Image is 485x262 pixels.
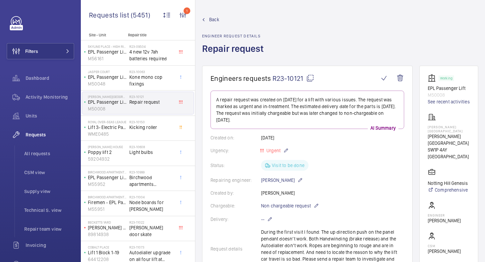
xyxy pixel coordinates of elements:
p: EPL Passenger Lift [88,99,127,105]
p: 89814938 [88,231,127,238]
h2: R23-11004 [129,195,174,199]
span: Invoicing [26,242,74,249]
p: Cobalt Place [88,245,127,249]
span: Light bulbs [129,149,174,156]
p: [PERSON_NAME] lift [88,224,127,231]
p: [PERSON_NAME] [261,176,303,184]
p: -- [261,215,272,223]
span: Units [26,112,74,119]
p: SW1P 4AY [GEOGRAPHIC_DATA] [428,146,470,160]
h2: R23-11022 [129,220,174,224]
button: Filters [7,43,74,59]
p: [PERSON_NAME] [428,248,461,255]
p: Jasper Court [88,70,127,74]
p: Becketts Yard [88,220,127,224]
p: M55951 [88,206,127,212]
p: Lift 3- Electric Passenger/Goods Lift [88,124,127,131]
h2: R23-10608 [129,145,174,149]
p: Working [440,77,452,79]
p: M55952 [88,181,127,188]
span: Dashboard [26,75,74,81]
p: EPL Passenger Lift [428,85,470,92]
p: Engineer [428,213,461,217]
p: AI Summary [368,125,398,131]
p: Notting Hill Genesis [428,180,468,187]
p: CSM [428,244,461,248]
p: Skyline Place - High Risk Building [88,44,127,48]
span: Kone mono cop fixings [129,74,174,87]
h2: R23-11073 [129,245,174,249]
p: Repair title [128,33,172,37]
h2: R23-10150 [129,120,174,124]
p: Poppy lift 2 [88,149,127,156]
span: [PERSON_NAME] door skate [129,224,174,238]
p: [PERSON_NAME] House [88,145,127,149]
span: Repair team view [24,226,74,232]
span: Activity Monitoring [26,94,74,100]
p: [PERSON_NAME] [428,217,461,224]
span: Engineers requests [211,74,271,83]
p: Royal Over-Seas League [88,120,127,124]
span: 4 new 12v 7ah batteries required [129,48,174,62]
h2: R23-09504 [129,44,174,48]
p: [PERSON_NAME][GEOGRAPHIC_DATA] [428,125,470,133]
span: Non chargeable request [261,202,311,209]
span: Birchwood apartments insurance items [129,174,174,188]
p: EPL Passenger Lift No 2 [88,174,127,181]
p: A repair request was created on [DATE] for a lift with various issues. The request was marked as ... [216,96,398,123]
p: Birchwood Apartments - High Risk Building [88,170,127,174]
span: Technical S. view [24,207,74,214]
h2: R23-10121 [129,95,174,99]
span: Requests list [89,11,131,19]
span: Kicking roller [129,124,174,131]
h2: R23-10063 [129,70,174,74]
p: Firemen - EPL Passenger Lift No 1 [88,199,127,206]
p: M50008 [428,92,470,98]
span: Repair request [129,99,174,105]
span: Back [209,16,219,23]
span: All requests [24,150,74,157]
p: Lift 1 Block 1-19 [88,249,127,256]
p: WME0485 [88,131,127,137]
p: 59204932 [88,156,127,162]
a: See recent activities [428,98,470,105]
p: EPL Passenger Lift No 1 block 1/26 [88,48,127,55]
h2: R23-10999 [129,170,174,174]
span: R23-10121 [272,74,314,83]
p: M56161 [88,55,127,62]
img: elevator.svg [428,74,439,82]
span: CSM view [24,169,74,176]
p: Site - Unit [81,33,125,37]
h1: Repair request [202,42,268,66]
p: [PERSON_NAME][GEOGRAPHIC_DATA] [428,133,470,146]
span: Filters [25,48,38,55]
p: EPL Passenger Lift [88,74,127,80]
h2: Engineer request details [202,34,268,38]
p: Birchwood Apartments - High Risk Building [88,195,127,199]
a: Comprehensive [428,187,468,193]
span: Requests [26,131,74,138]
span: Supply view [24,188,74,195]
span: Urgent [265,148,281,153]
p: M50008 [88,105,127,112]
span: Node boards for [PERSON_NAME] [129,199,174,212]
p: M50048 [88,80,127,87]
p: [PERSON_NAME][GEOGRAPHIC_DATA] [88,95,127,99]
